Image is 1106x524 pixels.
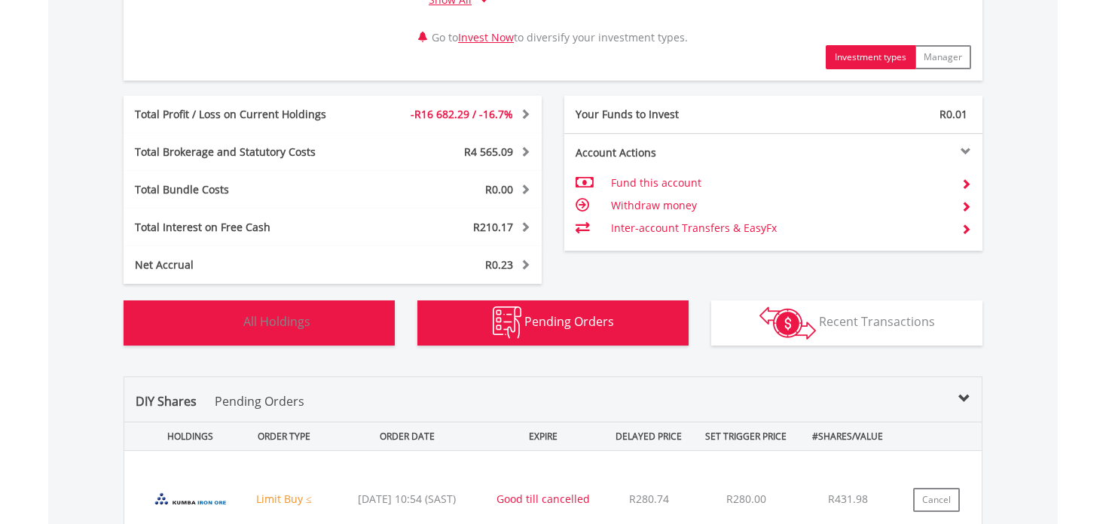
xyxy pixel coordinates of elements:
div: ORDER DATE [330,422,484,450]
div: Total Brokerage and Statutory Costs [124,145,368,160]
div: Total Profit / Loss on Current Holdings [124,107,368,122]
span: R0.00 [485,182,513,196]
span: -R16 682.29 / -16.7% [411,107,513,121]
button: Manager [915,45,971,69]
div: EXPIRE [487,422,599,450]
a: Invest Now [458,30,514,44]
div: Your Funds to Invest [564,107,774,122]
span: All Holdings [243,313,310,330]
span: R210.17 [473,220,513,234]
button: All Holdings [124,300,395,346]
button: Cancel [913,488,960,512]
div: Total Bundle Costs [124,182,368,197]
button: Recent Transactions [711,300,982,346]
button: Investment types [826,45,915,69]
td: Fund this account [611,172,949,194]
div: HOLDINGS [135,422,238,450]
span: R0.23 [485,257,513,272]
span: DIY Shares [136,393,197,410]
div: Account Actions [564,145,774,160]
span: R431.98 [828,492,868,506]
img: holdings-wht.png [208,306,240,339]
div: SET TRIGGER PRICE [699,422,793,450]
span: R280.00 [726,492,766,506]
span: R0.01 [939,107,967,121]
span: Pending Orders [524,313,614,330]
div: [DATE] 10:54 (SAST) [330,492,484,507]
span: R280.74 [629,492,669,506]
div: Total Interest on Free Cash [124,220,368,235]
div: ORDER TYPE [241,422,327,450]
div: Limit Buy ≤ [241,492,327,507]
td: Withdraw money [611,194,949,217]
div: DELAYED PRICE [602,422,696,450]
p: Pending Orders [215,392,304,410]
span: R4 565.09 [464,145,513,159]
div: #SHARES/VALUE [796,422,900,450]
img: transactions-zar-wht.png [759,306,816,340]
td: Inter-account Transfers & EasyFx [611,217,949,239]
span: Recent Transactions [819,313,935,330]
div: Net Accrual [124,257,368,273]
button: Pending Orders [417,300,689,346]
div: Good till cancelled [487,492,599,507]
img: pending_instructions-wht.png [493,306,521,339]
